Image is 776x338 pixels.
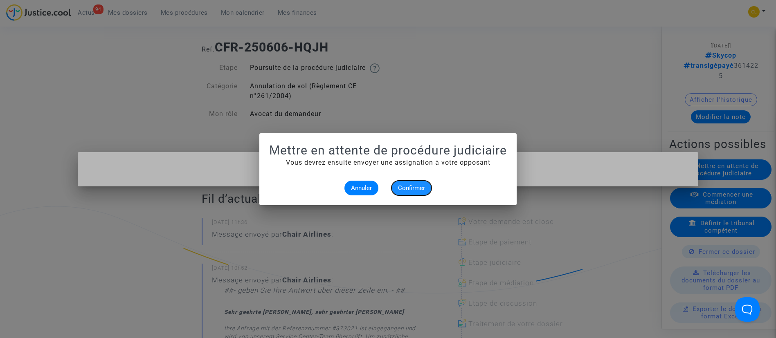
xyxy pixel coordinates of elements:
[286,159,490,166] span: Vous devrez ensuite envoyer une assignation à votre opposant
[351,184,372,192] span: Annuler
[344,181,378,195] button: Annuler
[391,181,432,195] button: Confirmer
[398,184,425,192] span: Confirmer
[269,143,507,158] h1: Mettre en attente de procédure judiciaire
[735,297,760,322] iframe: Help Scout Beacon - Open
